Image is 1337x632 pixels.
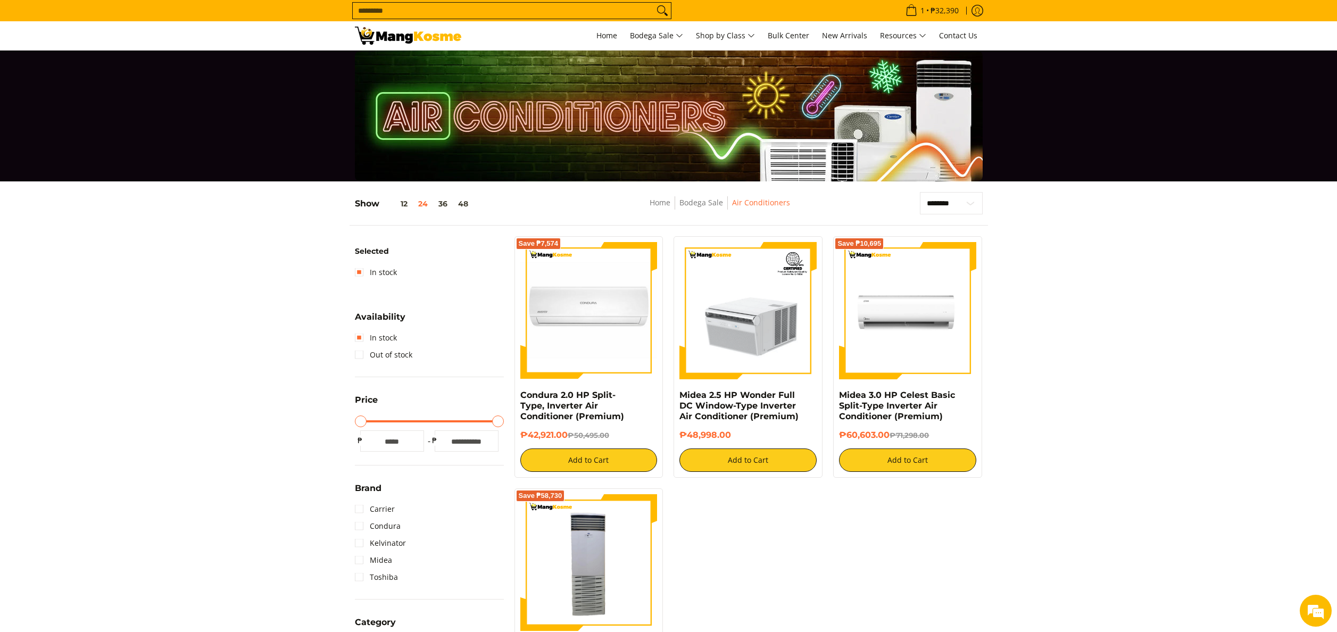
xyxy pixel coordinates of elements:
a: Bodega Sale [625,21,688,50]
a: In stock [355,329,397,346]
span: Save ₱58,730 [519,493,562,499]
span: ₱ [429,435,440,446]
span: Save ₱7,574 [519,240,559,247]
span: Availability [355,313,405,321]
del: ₱71,298.00 [890,431,929,439]
h6: ₱60,603.00 [839,430,976,440]
a: Kelvinator [355,535,406,552]
a: New Arrivals [817,21,873,50]
a: Home [650,197,670,207]
summary: Open [355,396,378,412]
h5: Show [355,198,474,209]
a: Air Conditioners [732,197,790,207]
span: Shop by Class [696,29,755,43]
span: Home [596,30,617,40]
a: Home [591,21,622,50]
span: New Arrivals [822,30,867,40]
button: Search [654,3,671,19]
span: Category [355,618,396,627]
span: Bodega Sale [630,29,683,43]
del: ₱50,495.00 [568,431,609,439]
span: • [902,5,962,16]
a: Midea [355,552,392,569]
h6: ₱42,921.00 [520,430,658,440]
button: Add to Cart [679,448,817,472]
img: Bodega Sale Aircon l Mang Kosme: Home Appliances Warehouse Sale | Page 3 [355,27,461,45]
a: Resources [875,21,932,50]
h6: ₱48,998.00 [679,430,817,440]
a: In stock [355,264,397,281]
a: Condura 2.0 HP Split-Type, Inverter Air Conditioner (Premium) [520,390,624,421]
img: Carrier 6.0 HP Optima 5T Floor Mounted, Inverter Air Conditioner (Class B) [520,494,658,631]
a: Out of stock [355,346,412,363]
a: Midea 3.0 HP Celest Basic Split-Type Inverter Air Conditioner (Premium) [839,390,955,421]
button: 12 [379,199,413,208]
a: Shop by Class [691,21,760,50]
a: Bulk Center [762,21,815,50]
a: Bodega Sale [679,197,723,207]
span: Price [355,396,378,404]
nav: Main Menu [472,21,983,50]
a: Toshiba [355,569,398,586]
h6: Selected [355,247,504,256]
span: Save ₱10,695 [837,240,881,247]
button: Add to Cart [839,448,976,472]
summary: Open [355,484,381,501]
span: 1 [919,7,926,14]
img: condura-split-type-inverter-air-conditioner-class-b-full-view-mang-kosme [520,242,658,379]
a: Carrier [355,501,395,518]
span: Resources [880,29,926,43]
span: Contact Us [939,30,977,40]
span: ₱ [355,435,366,446]
span: Bulk Center [768,30,809,40]
summary: Open [355,313,405,329]
span: ₱32,390 [929,7,960,14]
nav: Breadcrumbs [571,196,867,220]
button: Add to Cart [520,448,658,472]
a: Condura [355,518,401,535]
img: Midea 3.0 HP Celest Basic Split-Type Inverter Air Conditioner (Premium) [839,242,976,379]
button: 48 [453,199,474,208]
a: Contact Us [934,21,983,50]
button: 24 [413,199,433,208]
button: 36 [433,199,453,208]
img: Midea 2.5 HP Wonder Full DC Window-Type Inverter Air Conditioner (Premium) [679,242,817,379]
span: Brand [355,484,381,493]
a: Midea 2.5 HP Wonder Full DC Window-Type Inverter Air Conditioner (Premium) [679,390,799,421]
